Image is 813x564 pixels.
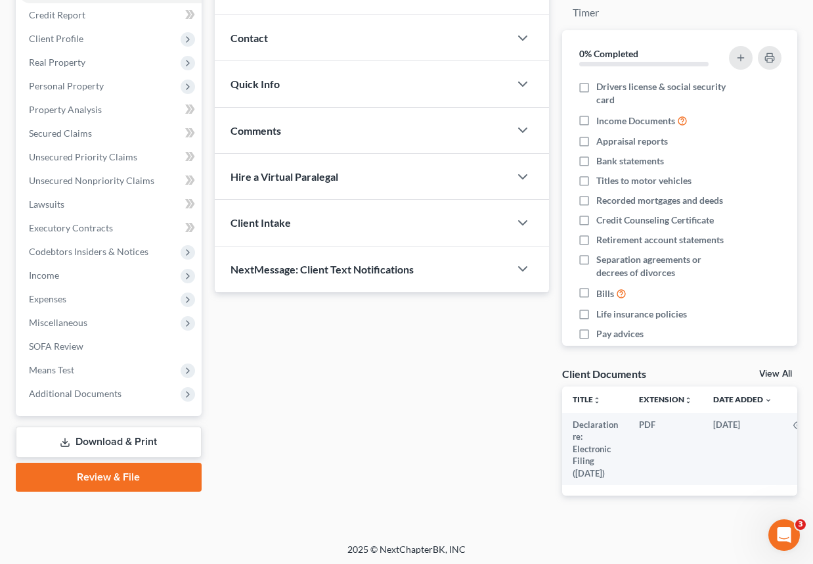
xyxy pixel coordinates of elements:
span: SOFA Review [29,341,83,352]
span: Means Test [29,364,74,375]
span: Secured Claims [29,128,92,139]
a: Unsecured Nonpriority Claims [18,169,202,193]
span: Recorded mortgages and deeds [596,194,723,207]
a: Property Analysis [18,98,202,122]
span: Drivers license & social security card [596,80,728,106]
span: Comments [231,124,281,137]
td: [DATE] [703,413,783,485]
span: Life insurance policies [596,308,687,321]
span: Client Intake [231,216,291,229]
i: unfold_more [684,396,692,404]
span: Hire a Virtual Paralegal [231,170,338,183]
span: Separation agreements or decrees of divorces [596,253,728,279]
span: Income [29,270,59,281]
a: Date Added expand_more [713,394,772,404]
span: Lawsuits [29,199,64,210]
a: SOFA Review [18,335,202,358]
span: Client Profile [29,33,83,44]
a: Review & File [16,463,202,492]
span: Unsecured Nonpriority Claims [29,175,154,186]
span: Credit Report [29,9,85,20]
a: Extensionunfold_more [639,394,692,404]
span: Pay advices [596,327,644,341]
span: Miscellaneous [29,317,87,328]
td: PDF [628,413,703,485]
span: Quick Info [231,78,280,90]
span: Retirement account statements [596,233,724,247]
span: 3 [795,519,806,530]
div: Client Documents [562,367,646,381]
span: Bank statements [596,154,664,168]
i: expand_more [764,396,772,404]
span: Unsecured Priority Claims [29,151,137,162]
a: Secured Claims [18,122,202,145]
i: unfold_more [593,396,601,404]
a: Download & Print [16,427,202,458]
span: Credit Counseling Certificate [596,214,714,227]
span: Executory Contracts [29,222,113,233]
a: Unsecured Priority Claims [18,145,202,169]
span: Contact [231,32,268,44]
span: Codebtors Insiders & Notices [29,246,148,257]
span: Additional Documents [29,388,121,399]
a: View All [759,369,792,379]
span: Bills [596,287,614,300]
span: Titles to motor vehicles [596,174,692,187]
span: Personal Property [29,80,104,91]
strong: 0% Completed [579,48,638,59]
span: NextMessage: Client Text Notifications [231,263,414,275]
a: Lawsuits [18,193,202,216]
span: Real Property [29,57,85,68]
span: Income Documents [596,114,675,128]
span: Property Analysis [29,104,102,115]
a: Executory Contracts [18,216,202,240]
td: Declaration re: Electronic Filing ([DATE]) [562,413,628,485]
span: Expenses [29,293,66,304]
a: Credit Report [18,3,202,27]
span: Appraisal reports [596,135,668,148]
iframe: Intercom live chat [768,519,800,551]
a: Titleunfold_more [573,394,601,404]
